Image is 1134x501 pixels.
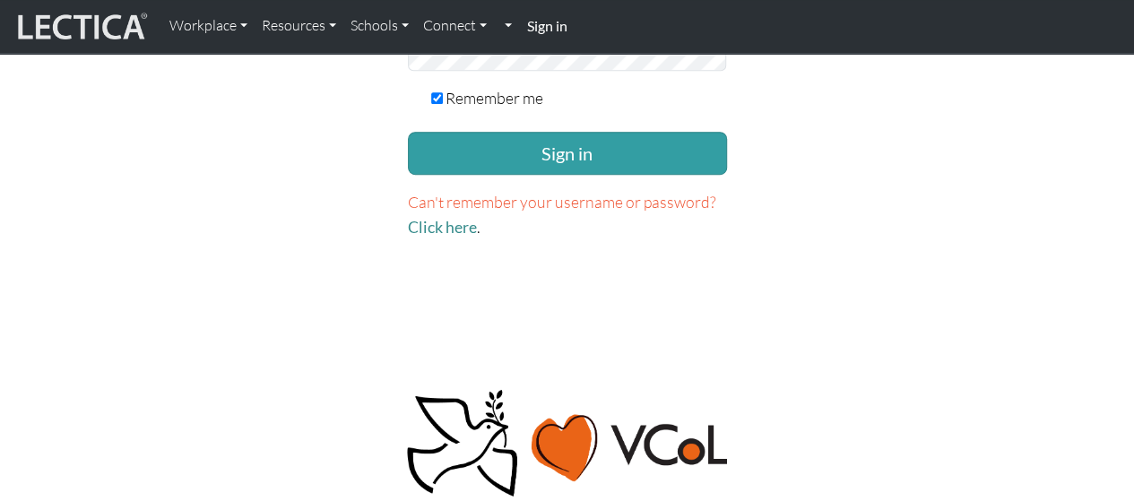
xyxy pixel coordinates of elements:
a: Connect [416,7,494,45]
img: lecticalive [13,10,148,44]
a: Workplace [162,7,255,45]
a: Resources [255,7,343,45]
p: . [408,189,727,240]
label: Remember me [446,85,543,110]
a: Schools [343,7,416,45]
button: Sign in [408,132,727,175]
a: Sign in [519,7,574,46]
a: Click here [408,218,477,237]
img: Peace, love, VCoL [402,387,731,499]
span: Can't remember your username or password? [408,192,716,212]
strong: Sign in [526,17,567,34]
